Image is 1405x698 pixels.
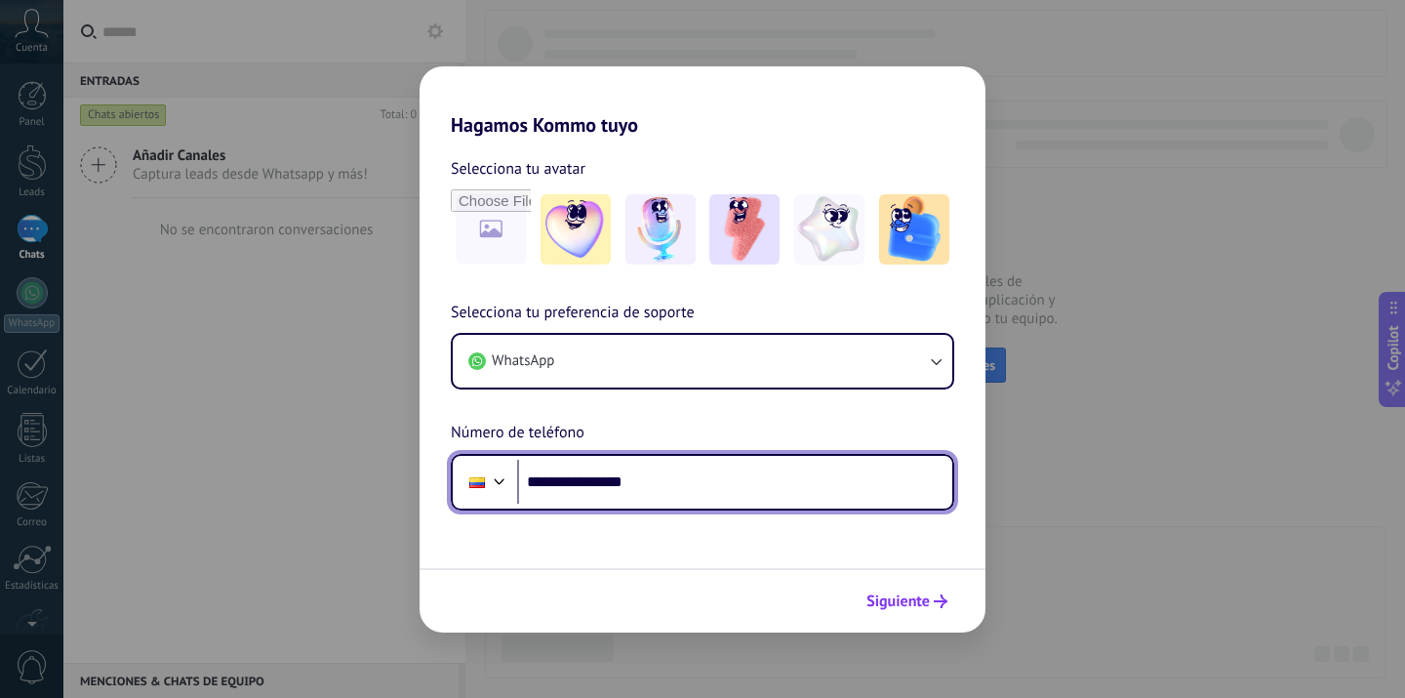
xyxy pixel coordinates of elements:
[453,335,952,388] button: WhatsApp
[709,194,780,265] img: -3.jpeg
[451,421,584,446] span: Número de teléfono
[858,585,956,618] button: Siguiente
[420,66,985,137] h2: Hagamos Kommo tuyo
[866,595,930,608] span: Siguiente
[625,194,696,265] img: -2.jpeg
[451,301,695,326] span: Selecciona tu preferencia de soporte
[492,351,554,371] span: WhatsApp
[541,194,611,265] img: -1.jpeg
[794,194,864,265] img: -4.jpeg
[879,194,949,265] img: -5.jpeg
[451,156,585,182] span: Selecciona tu avatar
[459,462,496,503] div: Colombia: + 57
